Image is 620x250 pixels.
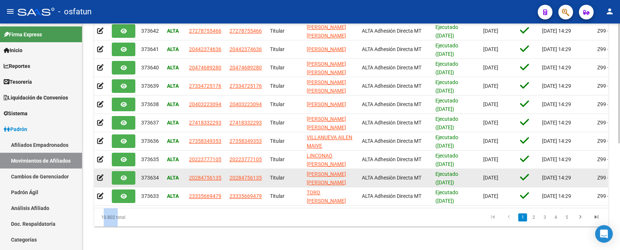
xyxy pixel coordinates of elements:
span: [PERSON_NAME] [PERSON_NAME] [307,79,346,94]
span: 23335669479 [229,193,262,199]
span: [DATE] [483,175,498,181]
span: 373637 [141,120,159,126]
span: 373635 [141,156,159,162]
span: [DATE] 14:29 [542,138,571,144]
span: 373636 [141,138,159,144]
span: [PERSON_NAME] [PERSON_NAME] [307,171,346,185]
span: 20474689280 [229,65,262,70]
a: go to previous page [502,213,516,221]
span: Ejecutado ([DATE]) [435,24,458,39]
span: [DATE] [483,28,498,34]
span: ALTA Adhesión Directa MT [362,156,421,162]
span: [PERSON_NAME] [PERSON_NAME] [US_STATE][PERSON_NAME] [307,116,346,147]
span: Titular [270,101,285,107]
span: ALTA Adhesión Directa MT [362,193,421,199]
span: 20223777105 [189,156,221,162]
span: ALTA Adhesión Directa MT [362,46,421,52]
a: go to last page [589,213,603,221]
span: [DATE] [483,46,498,52]
span: ALTA Adhesión Directa MT [362,65,421,70]
a: 5 [562,213,571,221]
span: TORO [PERSON_NAME] [307,189,346,204]
a: go to first page [486,213,500,221]
span: [PERSON_NAME] [307,46,346,52]
span: Titular [270,83,285,89]
strong: ALTA [167,101,179,107]
span: 373641 [141,46,159,52]
span: 373638 [141,101,159,107]
span: 20403223094 [189,101,221,107]
span: ALTA Adhesión Directa MT [362,175,421,181]
div: Open Intercom Messenger [595,225,613,243]
span: 27418332293 [229,120,262,126]
span: 20284756135 [229,175,262,181]
span: Padrón [4,125,27,133]
span: [DATE] [483,120,498,126]
span: Titular [270,175,285,181]
span: [DATE] [483,156,498,162]
div: 10.802 total [94,208,196,227]
strong: ALTA [167,193,179,199]
span: [PERSON_NAME] [307,101,346,107]
span: ALTA Adhesión Directa MT [362,83,421,89]
span: [DATE] 14:29 [542,101,571,107]
span: Ejecutado ([DATE]) [435,61,458,75]
span: Ejecutado ([DATE]) [435,189,458,204]
span: Ejecutado ([DATE]) [435,116,458,130]
span: 27334725176 [189,83,221,89]
span: LINCONAO [PERSON_NAME] [307,153,346,167]
span: [DATE] 14:29 [542,83,571,89]
span: ALTA Adhesión Directa MT [362,120,421,126]
span: 20284756135 [189,175,221,181]
span: [PERSON_NAME] [PERSON_NAME] [307,24,346,39]
a: 4 [551,213,560,221]
strong: ALTA [167,46,179,52]
span: ALTA Adhesión Directa MT [362,101,421,107]
span: Ejecutado ([DATE]) [435,134,458,149]
span: Ejecutado ([DATE]) [435,98,458,112]
strong: ALTA [167,65,179,70]
span: 373633 [141,193,159,199]
span: 23335669479 [189,193,221,199]
span: Tesorería [4,78,32,86]
span: Titular [270,120,285,126]
span: Ejecutado ([DATE]) [435,171,458,185]
a: go to next page [573,213,587,221]
a: 3 [540,213,549,221]
span: Firma Express [4,30,42,39]
span: [DATE] [483,101,498,107]
span: [DATE] 14:29 [542,120,571,126]
span: 27278755466 [229,28,262,34]
a: 2 [529,213,538,221]
span: Inicio [4,46,22,54]
span: Titular [270,28,285,34]
span: [DATE] [483,138,498,144]
span: [DATE] 14:29 [542,175,571,181]
span: 20223777105 [229,156,262,162]
span: [PERSON_NAME] [PERSON_NAME] [PERSON_NAME] [307,61,346,84]
span: [DATE] 14:29 [542,156,571,162]
li: page 1 [517,211,528,224]
span: 27358349353 [189,138,221,144]
strong: ALTA [167,120,179,126]
span: 20442374636 [189,46,221,52]
span: 373640 [141,65,159,70]
strong: ALTA [167,83,179,89]
span: [DATE] [483,65,498,70]
mat-icon: menu [6,7,15,16]
span: Reportes [4,62,30,70]
span: 373639 [141,83,159,89]
span: - osfatun [58,4,92,20]
strong: ALTA [167,138,179,144]
span: Ejecutado ([DATE]) [435,79,458,94]
span: 20403223094 [229,101,262,107]
span: 373634 [141,175,159,181]
span: ALTA Adhesión Directa MT [362,138,421,144]
span: Ejecutado ([DATE]) [435,153,458,167]
span: Titular [270,193,285,199]
span: [DATE] 14:29 [542,193,571,199]
span: Sistema [4,109,28,117]
strong: ALTA [167,28,179,34]
strong: ALTA [167,156,179,162]
li: page 3 [539,211,550,224]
